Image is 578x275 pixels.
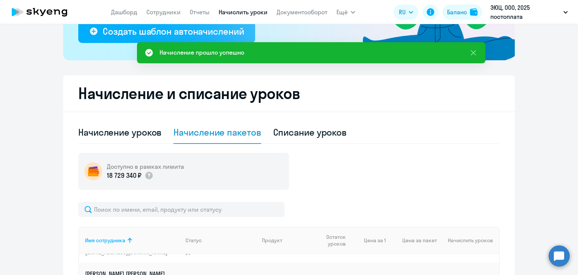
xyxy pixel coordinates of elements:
button: Создать шаблон автоначислений [78,20,255,43]
a: Отчеты [190,8,210,16]
div: Продукт [262,237,282,244]
div: Статус [186,237,202,244]
th: Цена за пакет [386,227,437,254]
div: Статус [186,237,256,244]
div: Остаток уроков [319,234,351,247]
div: Баланс [447,8,467,17]
div: Создать шаблон автоначислений [103,25,244,37]
span: Остаток уроков [319,234,345,247]
button: Балансbalance [443,5,482,20]
div: Продукт [262,237,313,244]
a: Документооборот [277,8,327,16]
div: Начисление уроков [78,126,161,138]
div: Имя сотрудника [85,237,125,244]
th: Цена за 1 [351,227,386,254]
button: ЭЮЦ, ООО, 2025 постоплата [487,3,572,21]
img: wallet-circle.png [84,162,102,180]
div: Списание уроков [273,126,347,138]
div: Начисление прошло успешно [160,48,244,57]
a: Сотрудники [146,8,181,16]
div: Начисление пакетов [173,126,261,138]
button: Ещё [336,5,355,20]
p: 18 729 340 ₽ [107,171,141,180]
p: ЭЮЦ, ООО, 2025 постоплата [490,3,560,21]
a: Дашборд [111,8,137,16]
span: RU [399,8,406,17]
input: Поиск по имени, email, продукту или статусу [78,202,284,217]
span: Ещё [336,8,348,17]
h5: Доступно в рамках лимита [107,162,184,171]
th: Начислить уроков [437,227,499,254]
div: Имя сотрудника [85,237,179,244]
a: Начислить уроки [219,8,268,16]
button: RU [394,5,418,20]
h2: Начисление и списание уроков [78,84,500,102]
img: balance [470,8,478,16]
